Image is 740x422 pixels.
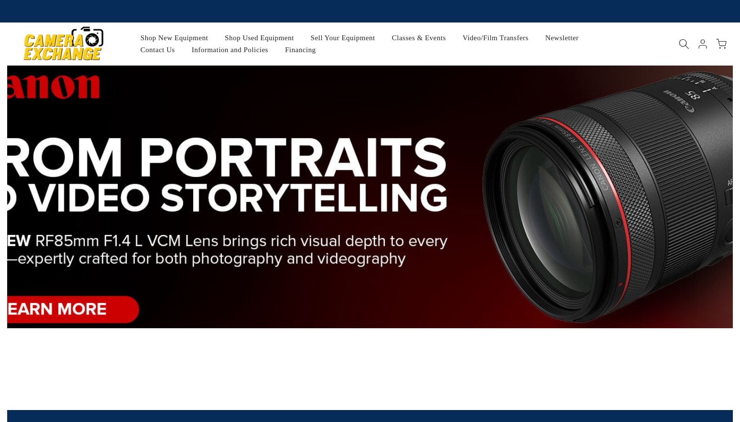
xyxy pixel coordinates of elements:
a: Contact Us [132,44,183,56]
a: Classes & Events [383,32,454,44]
a: Newsletter [537,32,587,44]
a: Information and Policies [183,44,276,56]
a: Sell Your Equipment [302,32,383,44]
a: Shop Used Equipment [217,32,303,44]
a: Video/Film Transfers [454,32,537,44]
a: Financing [277,44,325,56]
a: Shop New Equipment [132,32,217,44]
